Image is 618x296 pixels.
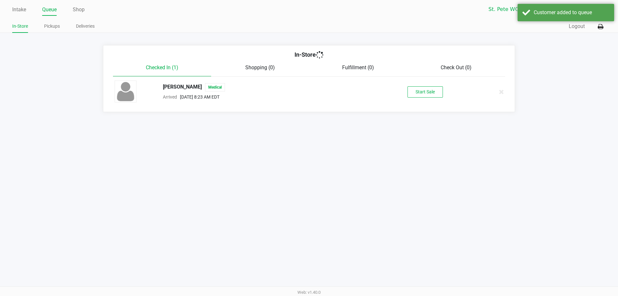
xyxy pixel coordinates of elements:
span: Fulfillment (0) [342,64,374,71]
button: Logout [569,23,585,30]
span: Checked In (1) [146,64,178,71]
span: Shopping (0) [245,64,275,71]
div: Customer added to queue [534,9,609,16]
a: Queue [42,5,57,14]
a: Pickups [44,22,60,30]
span: [DATE] 8:23 AM EDT [177,94,220,100]
span: Arrived [163,94,177,100]
span: St. Pete WC [489,5,551,13]
button: Select [555,4,565,15]
span: Check Out (0) [441,64,472,71]
a: Intake [12,5,26,14]
button: Start Sale [407,86,443,98]
a: Deliveries [76,22,95,30]
span: Web: v1.40.0 [297,290,321,295]
a: Shop [73,5,85,14]
a: In-Store [12,22,28,30]
span: In-Store [295,51,316,58]
span: Medical [205,83,225,91]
